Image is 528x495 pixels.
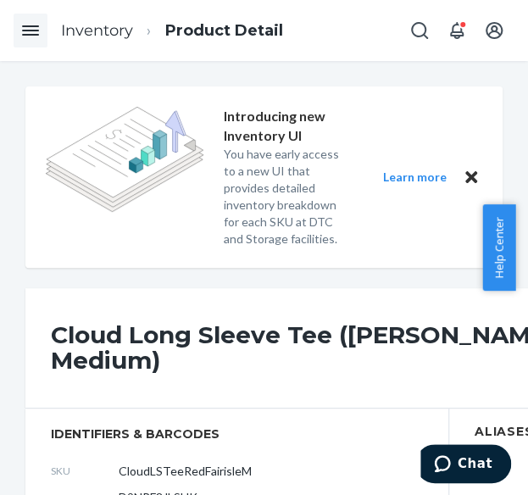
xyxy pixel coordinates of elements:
[14,14,47,47] button: Open Navigation
[61,21,133,40] a: Inventory
[372,166,457,187] button: Learn more
[403,14,436,47] button: Open Search Box
[46,107,203,212] img: new-reports-banner-icon.82668bd98b6a51aee86340f2a7b77ae3.png
[224,146,352,247] p: You have early access to a new UI that provides detailed inventory breakdown for each SKU at DTC ...
[440,14,474,47] button: Open notifications
[47,6,297,56] ol: breadcrumbs
[51,464,119,478] span: SKU
[224,107,352,146] p: Introducing new Inventory UI
[482,204,515,291] button: Help Center
[460,166,482,187] button: Close
[420,444,511,487] iframe: Opens a widget where you can chat to one of our agents
[51,425,423,442] span: identifiers & barcodes
[165,21,283,40] a: Product Detail
[477,14,511,47] button: Open account menu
